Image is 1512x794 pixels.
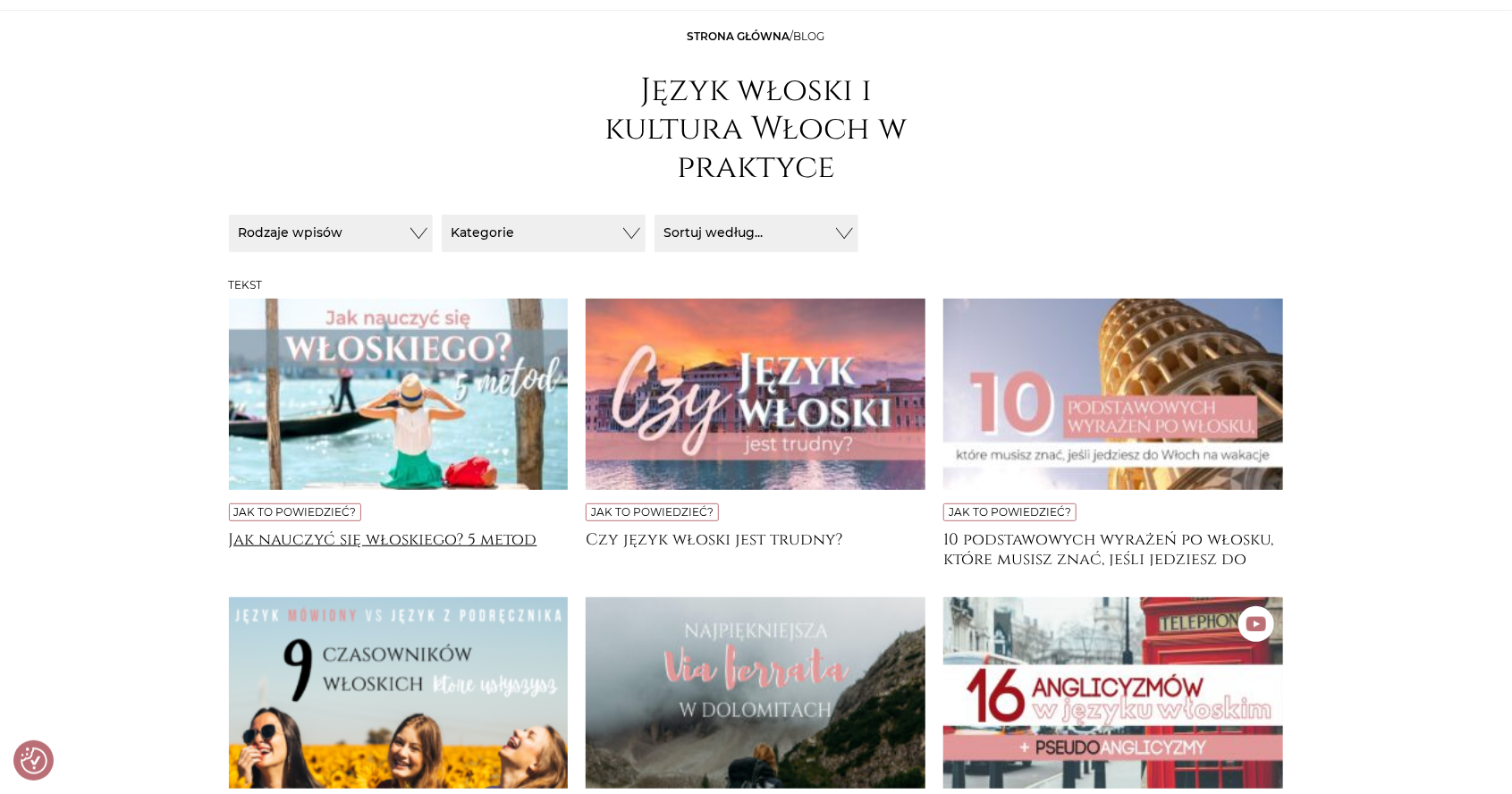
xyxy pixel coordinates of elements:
[655,215,858,252] button: Sortuj według...
[688,30,790,43] a: Strona główna
[943,530,1283,566] a: 10 podstawowych wyrażeń po włosku, które musisz znać, jeśli jedziesz do [GEOGRAPHIC_DATA] na wakacje
[442,215,646,252] button: Kategorie
[591,505,714,519] a: Jak to powiedzieć?
[233,505,356,519] a: Jak to powiedzieć?
[21,748,47,774] img: Revisit consent button
[229,279,1284,291] h3: Tekst
[586,530,925,566] a: Czy język włoski jest trudny?
[21,748,47,774] button: Preferencje co do zgód
[688,30,825,43] span: /
[949,505,1071,519] a: Jak to powiedzieć?
[578,72,935,188] h1: Język włoski i kultura Włoch w praktyce
[229,215,433,252] button: Rodzaje wpisów
[229,530,569,566] a: Jak nauczyć się włoskiego? 5 metod
[794,30,825,43] span: Blog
